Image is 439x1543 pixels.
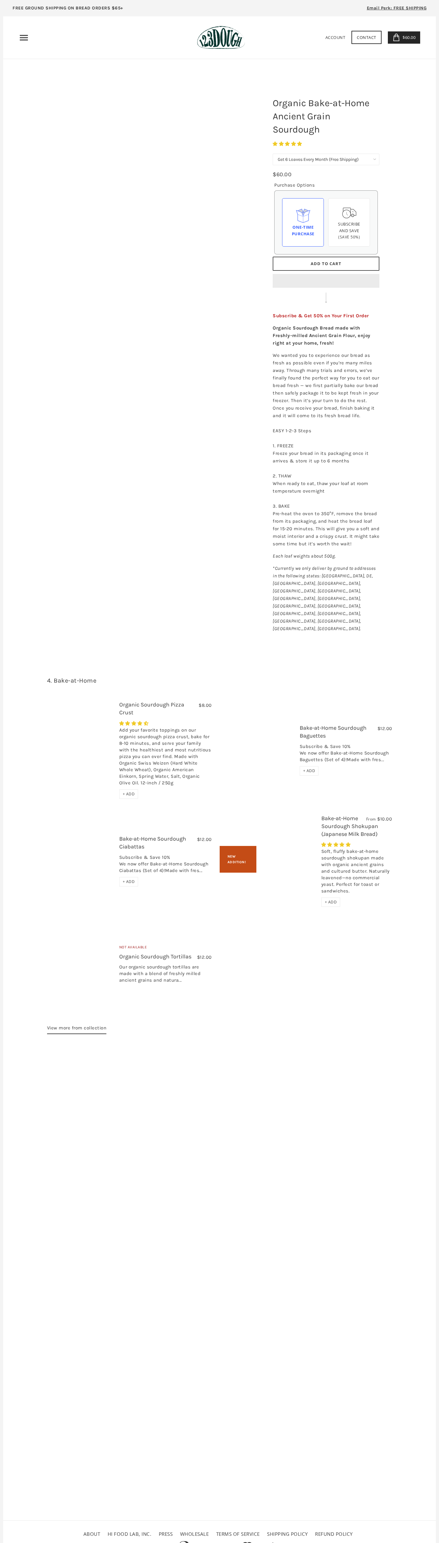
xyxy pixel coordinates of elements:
[300,766,319,776] div: + ADD
[388,31,420,44] a: $60.00
[325,35,345,40] a: Account
[228,717,292,782] a: Bake-at-Home Sourdough Baguettes
[47,923,111,1008] a: Organic Sourdough Tortillas
[321,815,378,837] a: Bake-at-Home Sourdough Shokupan (Japanese Milk Bread)
[119,944,212,953] div: Not Available
[300,743,392,766] div: Subscribe & Save 10% We now offer Bake-at-Home Sourdough Baguettes (Set of 4)!Made with fres...
[325,899,337,905] span: + ADD
[273,553,336,559] em: Each loaf weights about 500g.
[180,1531,209,1537] a: Wholesale
[274,181,315,189] legend: Purchase Options
[197,954,212,960] span: $12.00
[119,953,191,960] a: Organic Sourdough Tortillas
[273,565,376,631] em: *Currently we only deliver by ground to addresses in the following states: [GEOGRAPHIC_DATA], DE,...
[159,1531,173,1537] a: Press
[47,1024,107,1034] a: View more from collection
[119,835,186,850] a: Bake-at-Home Sourdough Ciabattas
[119,854,212,877] div: Subscribe & Save 10% We now offer Bake-at-Home Sourdough Ciabattas (Set of 4)!Made with fres...
[220,846,256,873] div: New Addition!
[401,35,415,40] span: $60.00
[47,717,111,782] a: Organic Sourdough Pizza Crust
[216,1531,260,1537] a: Terms of service
[267,1531,308,1537] a: Shipping Policy
[119,727,212,789] div: Add your favorite toppings on our organic sourdough pizza crust, bake for 8-10 minutes, and serve...
[197,26,245,49] img: 123Dough Bakery
[273,313,369,319] span: Subscribe & Get 50% on Your First Order
[338,234,360,240] span: (Save 50%)
[119,701,184,716] a: Organic Sourdough Pizza Crust
[300,724,367,739] a: Bake-at-Home Sourdough Baguettes
[197,837,212,842] span: $12.00
[321,897,340,907] div: + ADD
[377,726,392,731] span: $12.00
[108,1531,152,1537] a: HI FOOD LAB, INC.
[119,877,138,886] div: + ADD
[31,90,248,222] a: Organic Bake-at-Home Ancient Grain Sourdough
[311,261,341,266] span: Add to Cart
[82,1529,357,1540] ul: Secondary
[273,325,371,346] strong: Organic Sourdough Bread made with Freshly-milled Ancient Grain Flour, enjoy right at your home, f...
[264,836,313,885] a: Bake-at-Home Sourdough Shokupan (Japanese Milk Bread)
[268,93,384,139] h1: Organic Bake-at-Home Ancient Grain Sourdough
[273,141,303,147] span: 4.76 stars
[119,721,150,726] span: 4.29 stars
[338,221,360,233] span: Subscribe and save
[367,5,427,11] span: Email Perk: FREE SHIPPING
[119,789,138,799] div: + ADD
[199,702,212,708] span: $8.00
[83,1531,100,1537] a: About
[273,257,379,271] button: Add to Cart
[123,791,135,797] span: + ADD
[377,816,392,822] span: $10.00
[119,964,212,987] div: Our organic sourdough tortillas are made with a blend of freshly milled ancient grains and natura...
[351,31,382,44] a: Contact
[315,1531,353,1537] a: Refund policy
[13,5,123,12] p: FREE GROUND SHIPPING ON BREAD ORDERS $65+
[3,3,133,16] a: FREE GROUND SHIPPING ON BREAD ORDERS $65+
[366,816,376,822] span: From
[273,170,292,179] div: $60.00
[287,224,319,237] div: One-time Purchase
[47,677,97,684] a: 4. Bake-at-Home
[19,33,29,43] nav: Primary
[321,848,392,897] div: Soft, fluffy bake-at-home sourdough shokupan made with organic ancient grains and cultured butter...
[303,768,315,773] span: + ADD
[123,879,135,884] span: + ADD
[357,3,436,16] a: Email Perk: FREE SHIPPING
[273,352,379,548] p: We wanted you to experience our bread as fresh as possible even if you’re many miles away. Throug...
[321,842,352,848] span: 5.00 stars
[47,840,111,881] a: Bake-at-Home Sourdough Ciabattas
